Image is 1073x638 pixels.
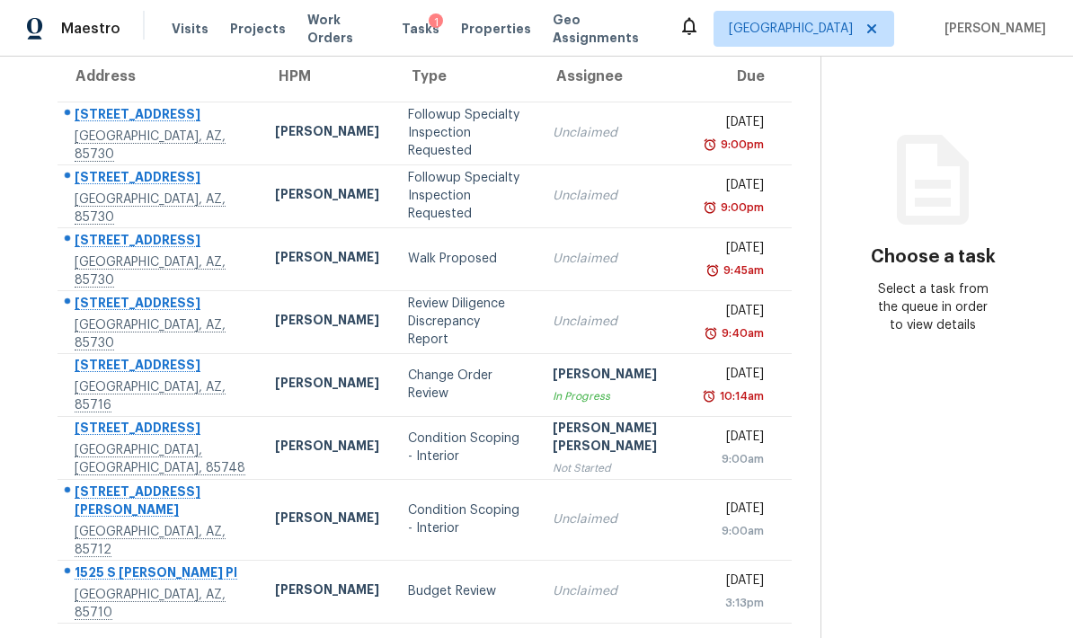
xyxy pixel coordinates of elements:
[553,187,684,205] div: Unclaimed
[703,199,717,217] img: Overdue Alarm Icon
[275,122,379,145] div: [PERSON_NAME]
[702,387,716,405] img: Overdue Alarm Icon
[408,250,524,268] div: Walk Proposed
[394,51,538,102] th: Type
[538,51,698,102] th: Assignee
[713,594,764,612] div: 3:13pm
[717,136,764,154] div: 9:00pm
[729,20,853,38] span: [GEOGRAPHIC_DATA]
[553,419,684,459] div: [PERSON_NAME] [PERSON_NAME]
[275,580,379,603] div: [PERSON_NAME]
[713,572,764,594] div: [DATE]
[704,324,718,342] img: Overdue Alarm Icon
[275,437,379,459] div: [PERSON_NAME]
[61,20,120,38] span: Maestro
[713,450,764,468] div: 9:00am
[877,280,989,334] div: Select a task from the queue in order to view details
[408,106,524,160] div: Followup Specialty Inspection Requested
[275,248,379,270] div: [PERSON_NAME]
[698,51,792,102] th: Due
[717,199,764,217] div: 9:00pm
[705,261,720,279] img: Overdue Alarm Icon
[553,510,684,528] div: Unclaimed
[172,20,208,38] span: Visits
[553,11,657,47] span: Geo Assignments
[461,20,531,38] span: Properties
[713,365,764,387] div: [DATE]
[553,459,684,477] div: Not Started
[408,582,524,600] div: Budget Review
[553,313,684,331] div: Unclaimed
[703,136,717,154] img: Overdue Alarm Icon
[713,113,764,136] div: [DATE]
[402,22,439,35] span: Tasks
[713,239,764,261] div: [DATE]
[720,261,764,279] div: 9:45am
[553,582,684,600] div: Unclaimed
[716,387,764,405] div: 10:14am
[718,324,764,342] div: 9:40am
[871,248,996,266] h3: Choose a task
[713,522,764,540] div: 9:00am
[275,311,379,333] div: [PERSON_NAME]
[553,250,684,268] div: Unclaimed
[275,185,379,208] div: [PERSON_NAME]
[307,11,380,47] span: Work Orders
[937,20,1046,38] span: [PERSON_NAME]
[713,428,764,450] div: [DATE]
[553,387,684,405] div: In Progress
[713,176,764,199] div: [DATE]
[408,367,524,403] div: Change Order Review
[230,20,286,38] span: Projects
[713,302,764,324] div: [DATE]
[275,374,379,396] div: [PERSON_NAME]
[58,51,261,102] th: Address
[275,509,379,531] div: [PERSON_NAME]
[408,295,524,349] div: Review Diligence Discrepancy Report
[429,13,443,31] div: 1
[553,124,684,142] div: Unclaimed
[713,500,764,522] div: [DATE]
[408,169,524,223] div: Followup Specialty Inspection Requested
[553,365,684,387] div: [PERSON_NAME]
[261,51,394,102] th: HPM
[408,430,524,465] div: Condition Scoping - Interior
[408,501,524,537] div: Condition Scoping - Interior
